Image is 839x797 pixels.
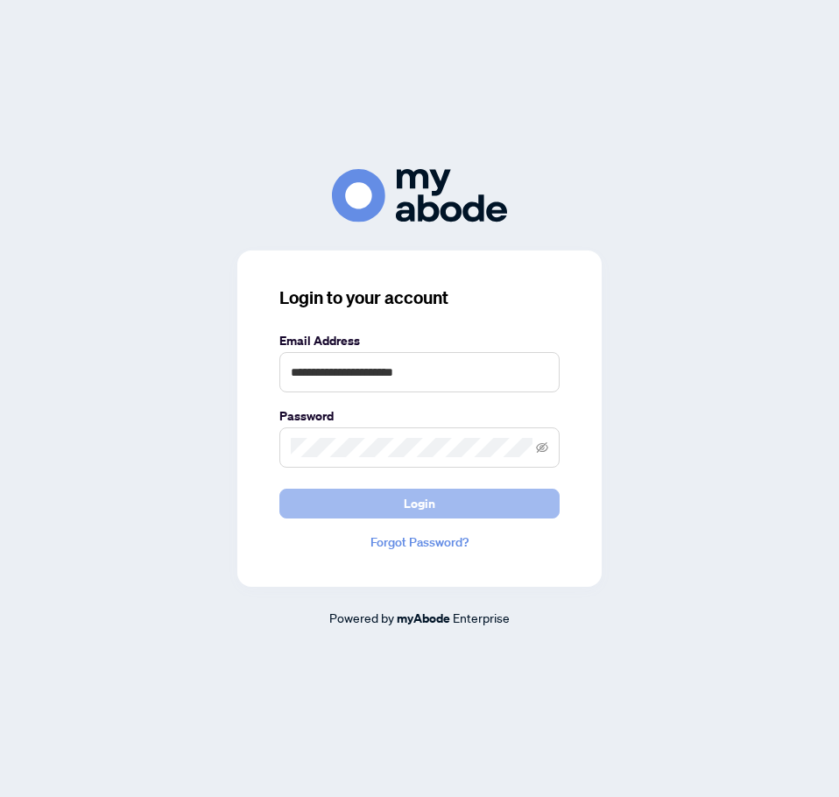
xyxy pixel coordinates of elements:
[279,286,560,310] h3: Login to your account
[536,441,548,454] span: eye-invisible
[329,610,394,625] span: Powered by
[279,406,560,426] label: Password
[332,169,507,222] img: ma-logo
[404,490,435,518] span: Login
[453,610,510,625] span: Enterprise
[279,489,560,518] button: Login
[397,609,450,628] a: myAbode
[279,533,560,552] a: Forgot Password?
[279,331,560,350] label: Email Address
